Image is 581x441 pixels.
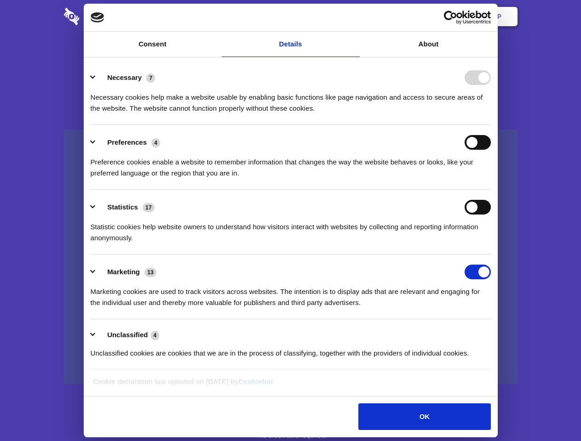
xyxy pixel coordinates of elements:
span: 4 [151,331,160,340]
span: 17 [143,203,155,212]
div: Statistic cookies help website owners to understand how visitors interact with websites by collec... [91,215,491,243]
div: Cookie declaration last updated on [DATE] by [86,376,495,394]
label: Statistics [107,203,138,211]
a: Contact [373,2,415,31]
button: Unclassified (4) [91,329,165,341]
a: Consent [84,32,222,57]
label: Marketing [107,268,140,276]
a: Pricing [270,2,310,31]
button: Preferences (4) [91,135,166,150]
label: Preferences [107,138,147,146]
iframe: Drift Widget Chat Controller [535,395,570,430]
a: About [360,32,498,57]
a: Cookiebot [238,378,273,385]
h4: Auto-redaction of sensitive data, encrypted data sharing and self-destructing private chats. Shar... [64,84,518,114]
a: Usercentrics Cookiebot - opens in a new window [410,11,491,24]
a: Details [222,32,360,57]
a: Login [417,2,457,31]
span: 4 [151,138,160,147]
span: 13 [144,268,156,277]
div: Unclassified cookies are cookies that we are in the process of classifying, together with the pro... [91,341,491,359]
label: Necessary [107,73,142,81]
img: logo [91,12,104,23]
button: Statistics (17) [91,200,161,215]
button: Necessary (7) [91,70,161,85]
h1: Eliminate Slack Data Loss. [64,41,518,74]
div: Necessary cookies help make a website usable by enabling basic functions like page navigation and... [91,85,491,114]
span: 7 [146,73,155,83]
button: OK [358,403,490,430]
div: Marketing cookies are used to track visitors across websites. The intention is to display ads tha... [91,279,491,308]
button: Marketing (13) [91,265,162,279]
div: Preference cookies enable a website to remember information that changes the way the website beha... [91,150,491,179]
a: Wistia video thumbnail [64,130,518,384]
img: logo-wordmark-white-trans-d4663122ce5f474addd5e946df7df03e33cb6a1c49d2221995e7729f52c070b2.svg [64,8,143,25]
